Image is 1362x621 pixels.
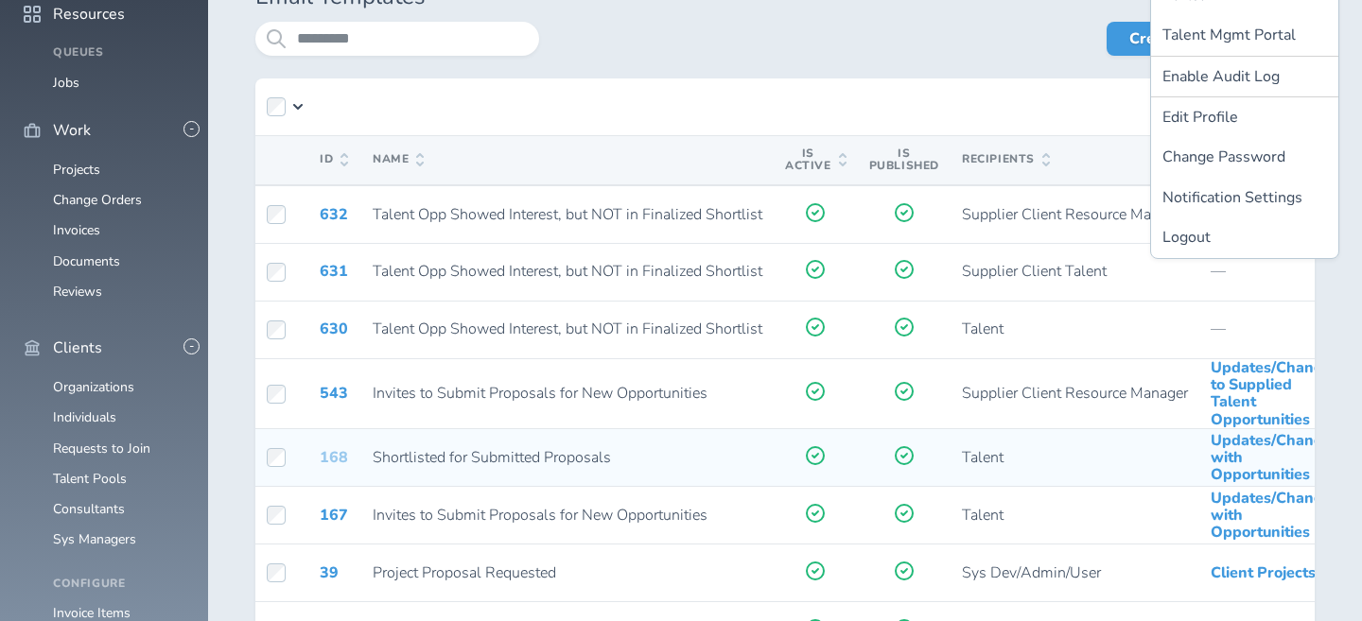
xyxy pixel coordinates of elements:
[962,261,1107,282] span: Supplier Client Talent
[962,319,1004,339] span: Talent
[53,578,185,591] h4: Configure
[785,147,847,174] span: Is Active
[320,261,348,282] a: 631
[373,505,707,526] span: Invites to Submit Proposals for New Opportunities
[373,319,762,339] span: Talent Opp Showed Interest, but NOT in Finalized Shortlist
[53,500,125,518] a: Consultants
[373,562,556,583] span: Project Proposal Requested
[320,383,348,404] a: 543
[1151,178,1338,217] a: Notification Settings
[869,146,939,174] span: Is Published
[53,74,79,92] a: Jobs
[320,204,348,225] a: 632
[53,408,116,426] a: Individuals
[53,378,134,396] a: Organizations
[962,562,1101,583] span: Sys Dev/Admin/User
[320,153,348,166] span: ID
[1151,97,1338,137] a: Edit Profile
[53,252,120,270] a: Documents
[962,204,1188,225] span: Supplier Client Resource Manager
[320,447,348,468] a: 168
[320,562,339,583] a: 39
[53,191,142,209] a: Change Orders
[1107,22,1315,56] a: Create Email Template
[53,283,102,301] a: Reviews
[373,261,762,282] span: Talent Opp Showed Interest, but NOT in Finalized Shortlist
[53,470,127,488] a: Talent Pools
[1151,57,1338,96] button: Enable Audit Log
[53,221,100,239] a: Invoices
[962,447,1004,468] span: Talent
[373,383,707,404] span: Invites to Submit Proposals for New Opportunities
[183,121,200,137] button: -
[1151,15,1338,55] a: Talent Mgmt Portal
[1211,562,1316,583] a: Client Projects
[373,204,762,225] span: Talent Opp Showed Interest, but NOT in Finalized Shortlist
[320,505,348,526] a: 167
[1151,217,1338,257] a: Logout
[53,530,136,548] a: Sys Managers
[53,339,102,356] span: Clients
[373,447,611,468] span: Shortlisted for Submitted Proposals
[183,338,200,354] button: -
[1211,430,1339,486] a: Updates/Changes with Opportunities
[373,153,424,166] span: Name
[962,383,1188,404] span: Supplier Client Resource Manager
[962,153,1050,166] span: Recipients
[1211,261,1226,282] span: —
[1151,137,1338,177] a: Change Password
[962,505,1004,526] span: Talent
[53,46,185,60] h4: Queues
[53,440,150,457] a: Requests to Join
[53,6,125,23] span: Resources
[53,122,91,139] span: Work
[53,161,100,179] a: Projects
[1211,357,1339,430] a: Updates/Changes to Supplied Talent Opportunities
[320,319,348,339] a: 630
[1211,488,1339,543] a: Updates/Changes with Opportunities
[1211,319,1226,339] span: —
